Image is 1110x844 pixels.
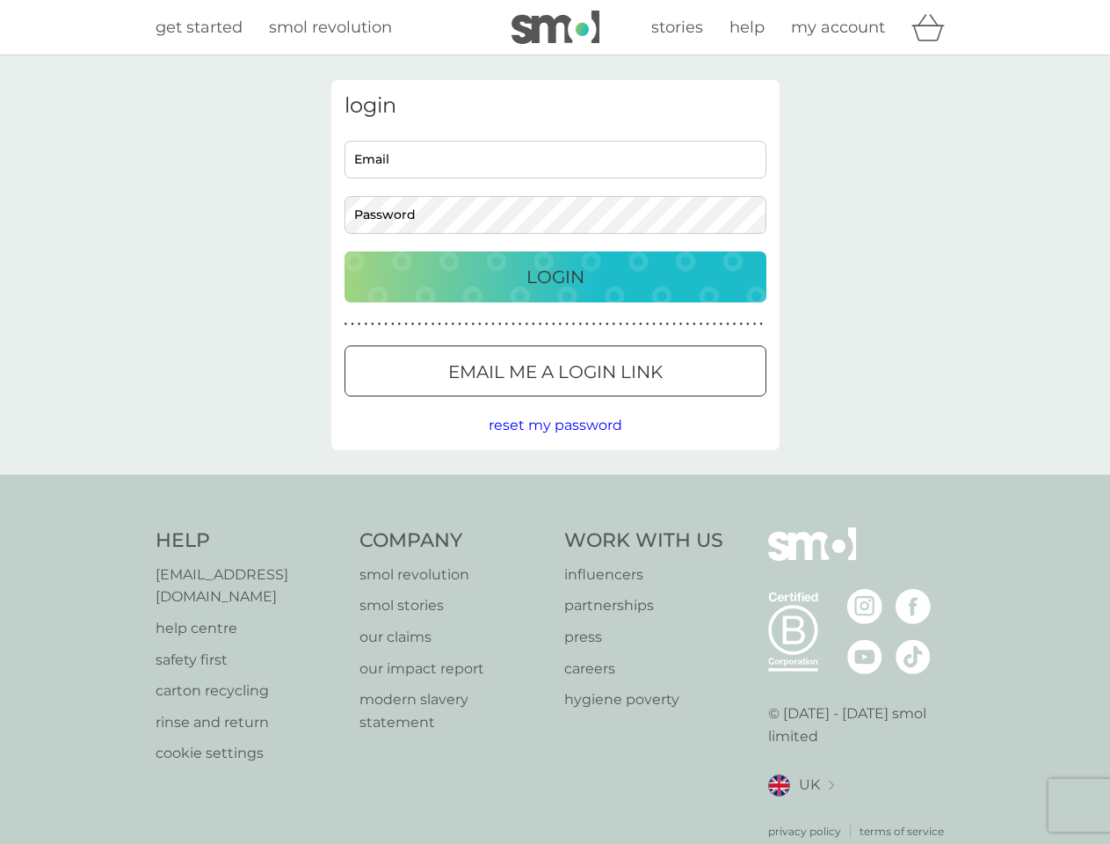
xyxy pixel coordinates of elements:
[404,320,408,329] p: ●
[552,320,555,329] p: ●
[791,15,885,40] a: my account
[489,414,622,437] button: reset my password
[646,320,649,329] p: ●
[424,320,428,329] p: ●
[847,589,882,624] img: visit the smol Instagram page
[498,320,502,329] p: ●
[829,781,834,790] img: select a new location
[720,320,723,329] p: ●
[156,564,343,608] p: [EMAIL_ADDRESS][DOMAIN_NAME]
[458,320,461,329] p: ●
[768,527,856,587] img: smol
[729,18,765,37] span: help
[651,18,703,37] span: stories
[626,320,629,329] p: ●
[359,658,547,680] a: our impact report
[345,93,766,119] h3: login
[768,823,841,840] a: privacy policy
[847,639,882,674] img: visit the smol Youtube page
[564,688,723,711] a: hygiene poverty
[632,320,635,329] p: ●
[417,320,421,329] p: ●
[491,320,495,329] p: ●
[378,320,381,329] p: ●
[364,320,367,329] p: ●
[505,320,509,329] p: ●
[359,594,547,617] a: smol stories
[448,358,663,386] p: Email me a login link
[489,417,622,433] span: reset my password
[713,320,716,329] p: ●
[432,320,435,329] p: ●
[599,320,602,329] p: ●
[359,688,547,733] a: modern slavery statement
[156,680,343,702] a: carton recycling
[471,320,475,329] p: ●
[693,320,696,329] p: ●
[269,15,392,40] a: smol revolution
[860,823,944,840] a: terms of service
[651,15,703,40] a: stories
[759,320,763,329] p: ●
[398,320,402,329] p: ●
[526,263,584,291] p: Login
[156,711,343,734] a: rinse and return
[269,18,392,37] span: smol revolution
[156,15,243,40] a: get started
[359,564,547,586] a: smol revolution
[532,320,535,329] p: ●
[679,320,683,329] p: ●
[666,320,670,329] p: ●
[578,320,582,329] p: ●
[359,626,547,649] p: our claims
[545,320,548,329] p: ●
[639,320,642,329] p: ●
[896,589,931,624] img: visit the smol Facebook page
[619,320,622,329] p: ●
[746,320,750,329] p: ●
[478,320,482,329] p: ●
[156,527,343,555] h4: Help
[345,346,766,397] button: Email me a login link
[411,320,415,329] p: ●
[511,320,515,329] p: ●
[592,320,596,329] p: ●
[391,320,395,329] p: ●
[452,320,455,329] p: ●
[539,320,542,329] p: ●
[739,320,743,329] p: ●
[371,320,374,329] p: ●
[525,320,528,329] p: ●
[613,320,616,329] p: ●
[706,320,709,329] p: ●
[156,649,343,672] a: safety first
[384,320,388,329] p: ●
[564,658,723,680] a: careers
[768,775,790,797] img: UK flag
[564,626,723,649] a: press
[564,527,723,555] h4: Work With Us
[606,320,609,329] p: ●
[559,320,562,329] p: ●
[799,774,820,797] span: UK
[156,617,343,640] a: help centre
[359,527,547,555] h4: Company
[686,320,689,329] p: ●
[156,742,343,765] a: cookie settings
[700,320,703,329] p: ●
[564,594,723,617] a: partnerships
[729,15,765,40] a: help
[911,10,955,45] div: basket
[564,564,723,586] a: influencers
[572,320,576,329] p: ●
